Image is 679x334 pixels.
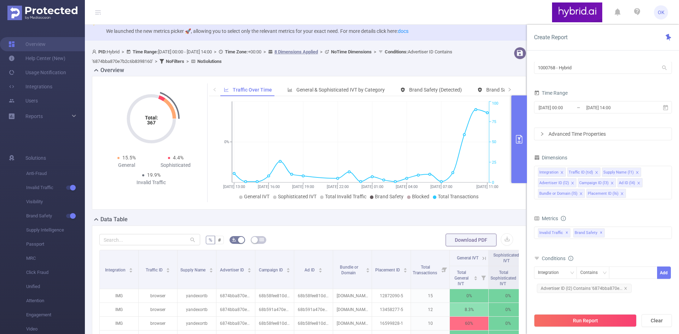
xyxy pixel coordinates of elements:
[586,103,643,112] input: End date
[98,49,107,54] b: PID:
[474,275,478,277] i: icon: caret-up
[637,181,640,186] i: icon: close
[446,234,497,246] button: Download PDF
[476,184,498,189] tspan: [DATE] 11:00
[438,194,478,199] span: Total Transactions
[166,59,184,64] b: No Filters
[294,303,333,316] p: 68b591a470e7b269ccf24292
[133,49,158,54] b: Time Range:
[127,179,176,186] div: Invalid Traffic
[489,317,527,330] p: 0%
[331,49,372,54] b: No Time Dimensions
[209,267,213,269] i: icon: caret-up
[257,184,279,189] tspan: [DATE] 16:00
[218,237,221,243] span: #
[534,216,558,221] span: Metrics
[492,160,496,165] tspan: 25
[580,267,603,279] div: Contains
[26,280,85,294] span: Unified
[375,194,404,199] span: Brand Safety
[197,59,222,64] b: No Solutions
[216,303,255,316] p: 6874bba870e7b2c6b8398160
[366,270,370,272] i: icon: caret-down
[333,303,372,316] p: [DOMAIN_NAME]
[122,155,136,160] span: 15.5%
[139,289,177,303] p: browser
[333,289,372,303] p: [DOMAIN_NAME]
[636,171,639,175] i: icon: close
[413,265,438,275] span: Total Transactions
[220,268,245,273] span: Advertiser ID
[216,317,255,330] p: 6874bba870e7b2c6b8398160
[129,270,133,272] i: icon: caret-down
[259,268,284,273] span: Campaign ID
[411,317,449,330] p: 10
[517,266,527,289] i: Filter menu
[450,303,488,316] p: 8.3%
[619,178,635,188] div: Ad ID (l4)
[569,168,593,177] div: Traffic ID (tid)
[318,267,323,271] div: Sort
[538,267,564,279] div: Integration
[333,317,372,330] p: [DOMAIN_NAME]
[318,49,325,54] span: >
[398,28,408,34] a: docs
[26,166,85,181] span: Anti-Fraud
[26,209,85,223] span: Brand Safety
[534,155,567,160] span: Dimensions
[294,289,333,303] p: 68b58fee810d984a4c50eff3
[534,314,637,327] button: Run Report
[588,189,619,198] div: Placement ID (l6)
[571,181,574,186] i: icon: close
[8,94,38,108] a: Users
[454,270,469,286] span: Total General IVT
[372,289,411,303] p: 12872090-5
[8,80,52,94] a: Integrations
[534,128,672,140] div: icon: rightAdvanced Time Properties
[166,267,170,269] i: icon: caret-up
[100,215,128,224] h2: Data Table
[216,289,255,303] p: 6874bba870e7b2c6b8398160
[25,109,43,123] a: Reports
[493,253,519,263] span: Sophisticated IVT
[255,317,294,330] p: 68b58fee810d984a4c50eff2
[92,49,452,64] span: Hybrid [DATE] 00:00 - [DATE] 14:00 +00:00
[538,103,595,112] input: Start date
[248,267,251,269] i: icon: caret-up
[478,266,488,289] i: Filter menu
[565,229,568,237] span: ✕
[286,267,290,269] i: icon: caret-up
[340,265,358,275] span: Bundle or Domain
[26,265,85,280] span: Click Fraud
[537,284,632,293] span: Advertiser ID (l2) Contains '6874bba870e...
[412,194,429,199] span: Blocked
[233,87,272,93] span: Traffic Over Time
[166,267,170,271] div: Sort
[538,178,576,187] li: Advertiser ID (l2)
[579,192,583,196] i: icon: close
[25,113,43,119] span: Reports
[129,267,133,269] i: icon: caret-up
[129,267,133,271] div: Sort
[139,303,177,316] p: browser
[286,270,290,272] i: icon: caret-down
[538,228,570,238] span: Invalid Traffic
[372,317,411,330] p: 16599828-1
[26,181,85,195] span: Invalid Traffic
[492,101,498,106] tspan: 100
[489,303,527,316] p: 0%
[486,87,537,93] span: Brand Safety (Blocked)
[603,168,634,177] div: Supply Name (l1)
[507,87,512,92] i: icon: right
[489,289,527,303] p: 0%
[540,132,544,136] i: icon: right
[318,267,322,269] i: icon: caret-up
[658,5,665,19] span: OK
[255,303,294,316] p: 68b591a470e7b269ccf24290
[372,49,378,54] span: >
[139,317,177,330] p: browser
[180,268,207,273] span: Supply Name
[534,90,568,96] span: Time Range
[278,194,317,199] span: Sophisticated IVT
[99,234,200,245] input: Search...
